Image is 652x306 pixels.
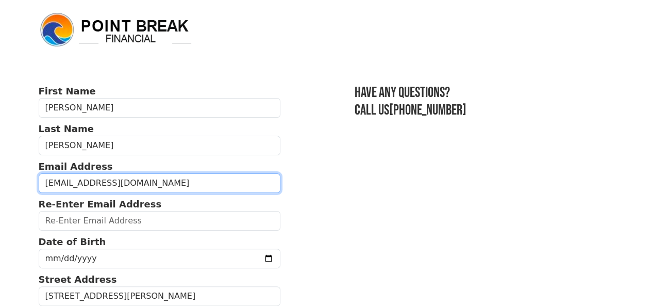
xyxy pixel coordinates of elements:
[355,84,613,102] h3: Have any questions?
[39,199,162,210] strong: Re-Enter Email Address
[39,11,193,49] img: logo.png
[39,211,281,231] input: Re-Enter Email Address
[39,98,281,118] input: First Name
[39,123,94,134] strong: Last Name
[39,136,281,155] input: Last Name
[39,236,106,247] strong: Date of Birth
[39,161,113,172] strong: Email Address
[39,173,281,193] input: Email Address
[355,102,613,119] h3: Call us
[389,102,466,119] a: [PHONE_NUMBER]
[39,86,96,96] strong: First Name
[39,274,117,285] strong: Street Address
[39,286,281,306] input: Street Address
